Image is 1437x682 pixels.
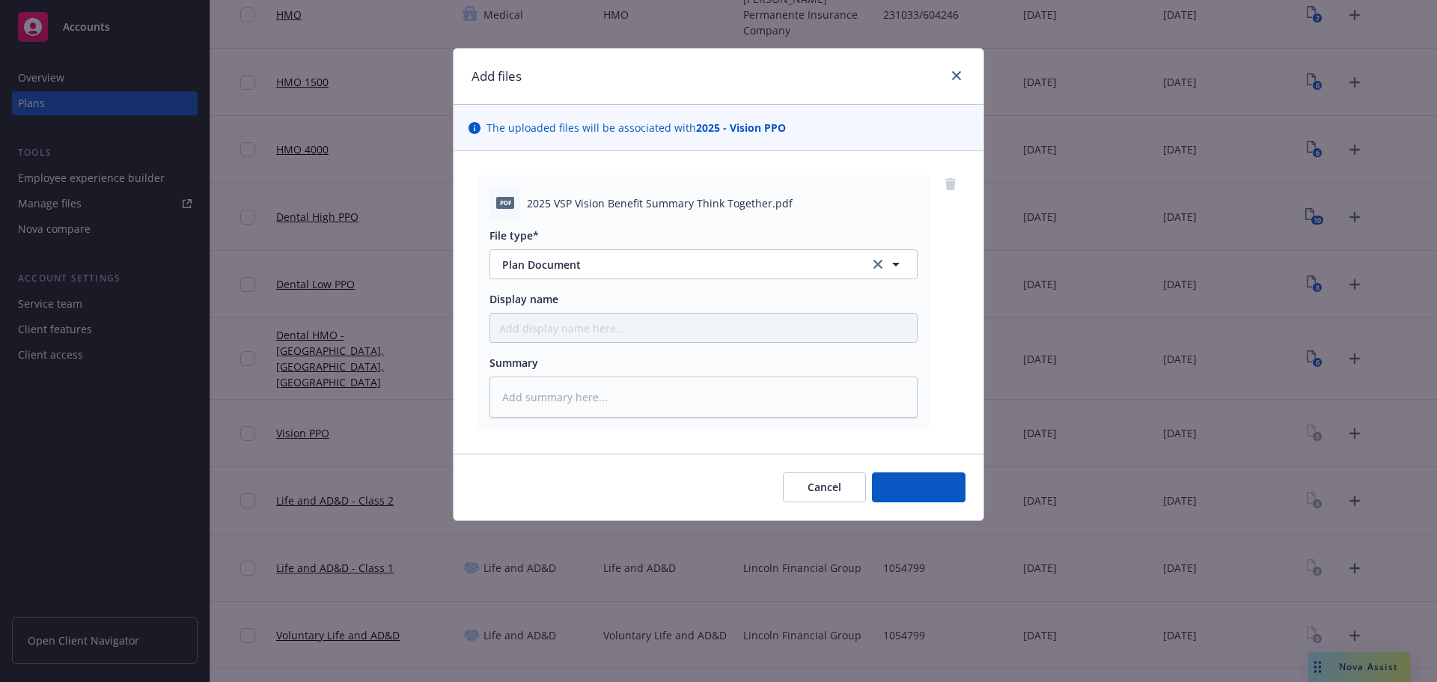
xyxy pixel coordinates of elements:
[489,292,558,306] span: Display name
[489,249,918,279] button: Plan Documentclear selection
[489,356,538,370] span: Summary
[496,197,514,208] span: pdf
[490,314,917,342] input: Add display name here...
[696,121,786,135] strong: 2025 - Vision PPO
[489,228,539,243] span: File type*
[869,255,887,273] a: clear selection
[897,480,941,494] span: Add files
[502,257,849,273] span: Plan Document
[872,472,965,502] button: Add files
[527,195,793,211] span: 2025 VSP Vision Benefit Summary Think Together.pdf
[808,480,841,494] span: Cancel
[472,67,522,86] h1: Add files
[942,175,959,193] a: remove
[486,120,786,136] span: The uploaded files will be associated with
[783,472,866,502] button: Cancel
[948,67,965,85] a: close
